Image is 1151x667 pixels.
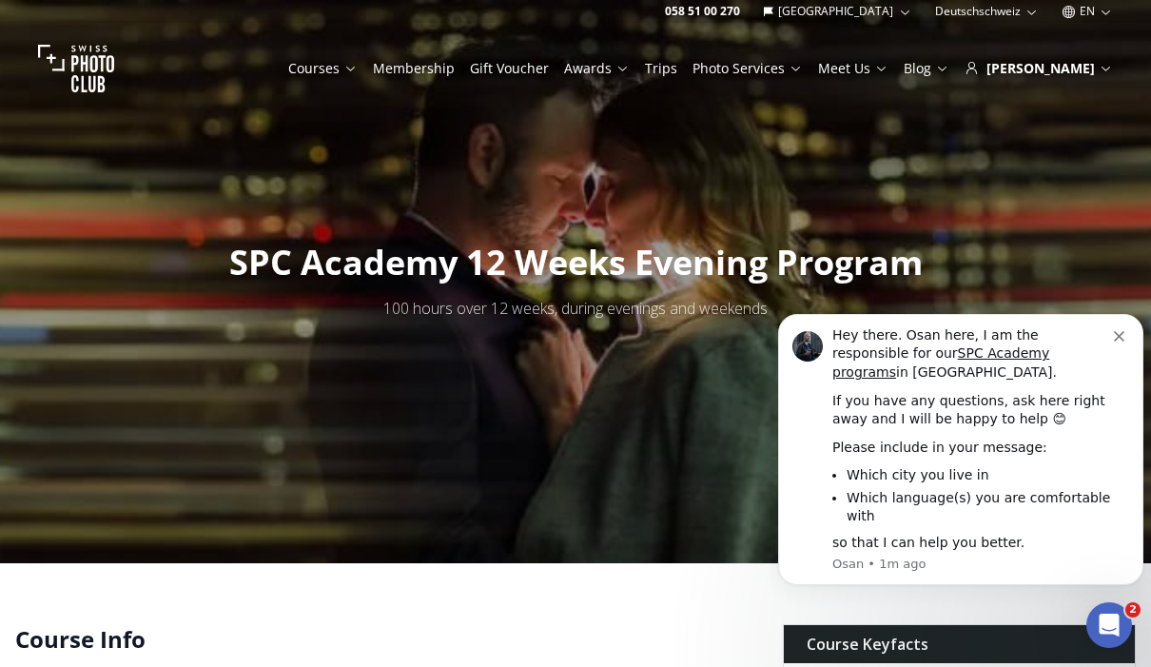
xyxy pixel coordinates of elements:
[32,211,51,230] img: Profile image for Osan
[54,10,85,41] img: Profile image for Quim
[196,215,260,227] span: • 5m ago
[965,59,1113,78] div: [PERSON_NAME]
[76,215,196,227] span: Swiss Photo Club
[365,55,462,82] button: Membership
[645,59,677,78] a: Trips
[107,10,138,41] img: Profile image for Jean-Baptiste
[15,129,312,189] div: Hi 😀 Have a look around! Let us know if you have any questions.Swiss Photo Club • 6m ago
[810,55,896,82] button: Meet Us
[38,263,342,282] div: Email
[15,211,34,230] img: Profile image for Quim
[15,129,365,378] div: Swiss Photo Club says…
[30,141,297,178] div: Hi 😀 Have a look around! Let us know if you have any questions.
[229,239,923,285] span: SPC Academy 12 Weeks Evening Program
[637,55,685,82] button: Trips
[161,24,237,43] p: Back [DATE]
[784,625,1135,663] div: Course Keyfacts
[49,211,68,230] img: Profile image for Jean-Baptiste
[1086,602,1132,648] iframe: Intercom live chat
[81,10,111,41] img: Profile image for Osan
[30,193,186,205] div: Swiss Photo Club • 6m ago
[665,4,740,19] a: 058 51 00 270
[373,59,455,78] a: Membership
[38,30,114,107] img: Swiss photo club
[146,10,274,24] h1: Swiss Photo Club
[383,298,768,319] span: 100 hours over 12 weeks, during evenings and weekends
[818,59,888,78] a: Meet Us
[332,8,368,44] button: Home
[281,55,365,82] button: Courses
[904,59,949,78] a: Blog
[470,59,549,78] a: Gift Voucher
[693,59,803,78] a: Photo Services
[685,55,810,82] button: Photo Services
[896,55,957,82] button: Blog
[1125,602,1141,618] span: 2
[462,55,556,82] button: Gift Voucher
[15,624,752,655] h2: Course Info
[564,59,630,78] a: Awards
[12,8,49,44] button: go back
[288,59,358,78] a: Courses
[304,286,342,324] button: Submit
[771,290,1151,616] iframe: Intercom notifications message
[556,55,637,82] button: Awards
[38,286,304,324] input: Enter your email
